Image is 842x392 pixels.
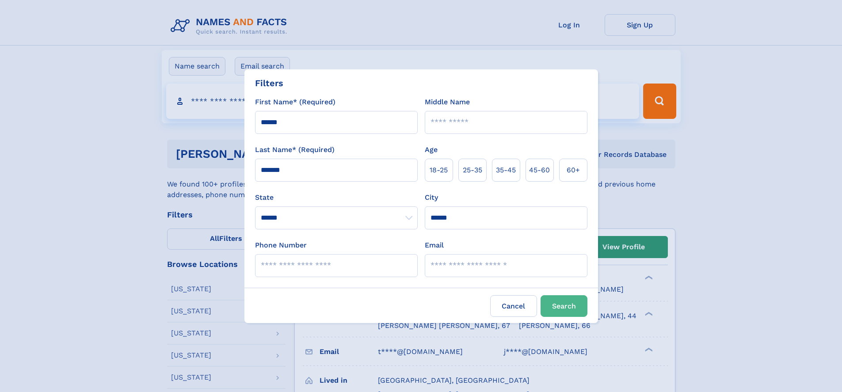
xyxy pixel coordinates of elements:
div: Filters [255,76,283,90]
label: Cancel [490,295,537,317]
button: Search [541,295,587,317]
span: 60+ [567,165,580,175]
label: Email [425,240,444,251]
label: State [255,192,418,203]
label: Middle Name [425,97,470,107]
label: Age [425,145,438,155]
label: Phone Number [255,240,307,251]
label: First Name* (Required) [255,97,335,107]
span: 18‑25 [430,165,448,175]
label: City [425,192,438,203]
span: 25‑35 [463,165,482,175]
span: 45‑60 [529,165,550,175]
label: Last Name* (Required) [255,145,335,155]
span: 35‑45 [496,165,516,175]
